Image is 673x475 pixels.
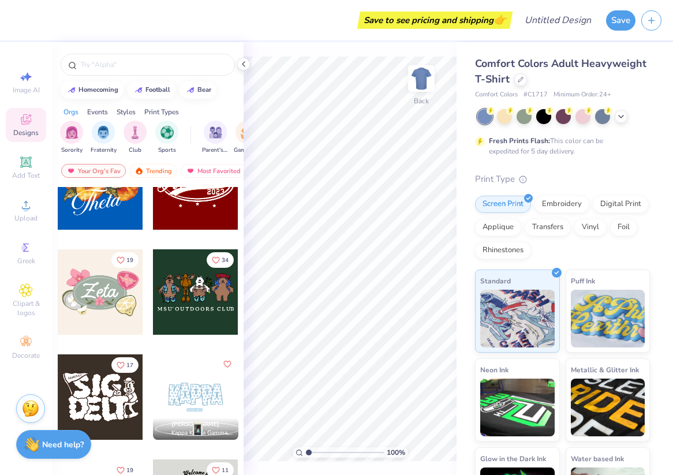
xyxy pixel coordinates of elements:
[524,90,548,100] span: # C1717
[186,87,195,93] img: trend_line.gif
[124,121,147,155] button: filter button
[60,121,83,155] button: filter button
[91,146,117,155] span: Fraternity
[61,146,83,155] span: Sorority
[78,87,118,93] div: homecoming
[475,173,650,186] div: Print Type
[126,467,133,473] span: 19
[571,275,595,287] span: Puff Ink
[14,214,38,223] span: Upload
[61,81,124,99] button: homecoming
[480,364,509,376] span: Neon Ink
[13,85,40,95] span: Image AI
[60,121,83,155] div: filter for Sorority
[387,447,405,458] span: 100 %
[160,126,174,139] img: Sports Image
[66,167,76,175] img: most_fav.gif
[144,107,179,117] div: Print Types
[593,196,649,213] div: Digital Print
[87,107,108,117] div: Events
[128,81,175,99] button: football
[475,219,521,236] div: Applique
[220,357,234,371] button: Like
[222,257,229,263] span: 34
[360,12,510,29] div: Save to see pricing and shipping
[480,379,555,436] img: Neon Ink
[171,429,234,437] span: Kappa Kappa Gamma, [GEOGRAPHIC_DATA]
[489,136,631,156] div: This color can be expedited for 5 day delivery.
[480,275,511,287] span: Standard
[241,126,254,139] img: Game Day Image
[414,96,429,106] div: Back
[91,121,117,155] button: filter button
[61,164,126,178] div: Your Org's Fav
[134,87,143,93] img: trend_line.gif
[493,13,506,27] span: 👉
[480,452,546,465] span: Glow in the Dark Ink
[202,121,229,155] div: filter for Parent's Weekend
[554,90,611,100] span: Minimum Order: 24 +
[134,167,144,175] img: trending.gif
[234,121,260,155] div: filter for Game Day
[181,164,246,178] div: Most Favorited
[222,467,229,473] span: 11
[91,121,117,155] div: filter for Fraternity
[80,59,227,70] input: Try "Alpha"
[475,196,531,213] div: Screen Print
[534,196,589,213] div: Embroidery
[202,146,229,155] span: Parent's Weekend
[475,57,646,86] span: Comfort Colors Adult Heavyweight T-Shirt
[111,357,139,373] button: Like
[171,420,219,428] span: [PERSON_NAME]
[6,299,46,317] span: Clipart & logos
[12,351,40,360] span: Decorate
[571,452,624,465] span: Water based Ink
[129,146,141,155] span: Club
[202,121,229,155] button: filter button
[126,257,133,263] span: 19
[207,252,234,268] button: Like
[67,87,76,93] img: trend_line.gif
[65,126,78,139] img: Sorority Image
[606,10,635,31] button: Save
[410,67,433,90] img: Back
[197,87,211,93] div: bear
[17,256,35,265] span: Greek
[126,362,133,368] span: 17
[155,121,178,155] button: filter button
[129,164,177,178] div: Trending
[571,290,645,347] img: Puff Ink
[180,81,216,99] button: bear
[209,126,222,139] img: Parent's Weekend Image
[63,107,78,117] div: Orgs
[129,126,141,139] img: Club Image
[42,439,84,450] strong: Need help?
[475,90,518,100] span: Comfort Colors
[13,128,39,137] span: Designs
[111,252,139,268] button: Like
[155,121,178,155] div: filter for Sports
[610,219,637,236] div: Foil
[574,219,607,236] div: Vinyl
[186,167,195,175] img: most_fav.gif
[158,146,176,155] span: Sports
[117,107,136,117] div: Styles
[515,9,600,32] input: Untitled Design
[234,146,260,155] span: Game Day
[525,219,571,236] div: Transfers
[124,121,147,155] div: filter for Club
[480,290,555,347] img: Standard
[145,87,170,93] div: football
[97,126,110,139] img: Fraternity Image
[12,171,40,180] span: Add Text
[475,242,531,259] div: Rhinestones
[234,121,260,155] button: filter button
[571,379,645,436] img: Metallic & Glitter Ink
[571,364,639,376] span: Metallic & Glitter Ink
[489,136,550,145] strong: Fresh Prints Flash:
